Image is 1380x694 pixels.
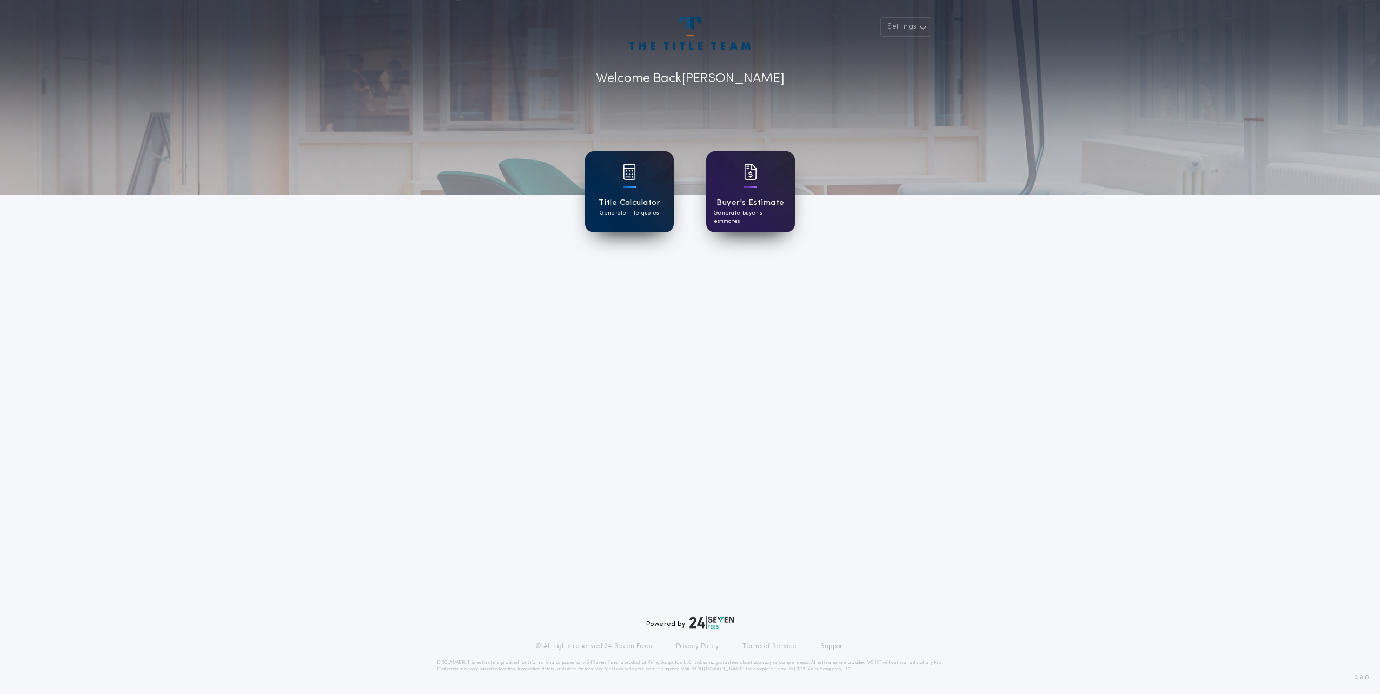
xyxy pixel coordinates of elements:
[714,209,787,225] p: Generate buyer's estimates
[623,164,636,180] img: card icon
[1355,673,1369,683] span: 3.8.0
[716,197,784,209] h1: Buyer's Estimate
[437,659,943,672] p: DISCLAIMER: This estimate is provided for informational purposes only. 24|Seven Fees, a product o...
[585,151,674,232] a: card iconTitle CalculatorGenerate title quotes
[689,616,734,629] img: logo
[599,197,660,209] h1: Title Calculator
[706,151,795,232] a: card iconBuyer's EstimateGenerate buyer's estimates
[600,209,659,217] p: Generate title quotes
[629,17,751,50] img: account-logo
[676,642,719,651] a: Privacy Policy
[744,164,757,180] img: card icon
[535,642,652,651] p: © All rights reserved. 24|Seven Fees
[691,667,745,671] a: [URL][DOMAIN_NAME]
[880,17,931,37] button: Settings
[820,642,845,651] a: Support
[742,642,797,651] a: Terms of Service
[596,69,785,89] p: Welcome Back [PERSON_NAME]
[646,616,734,629] div: Powered by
